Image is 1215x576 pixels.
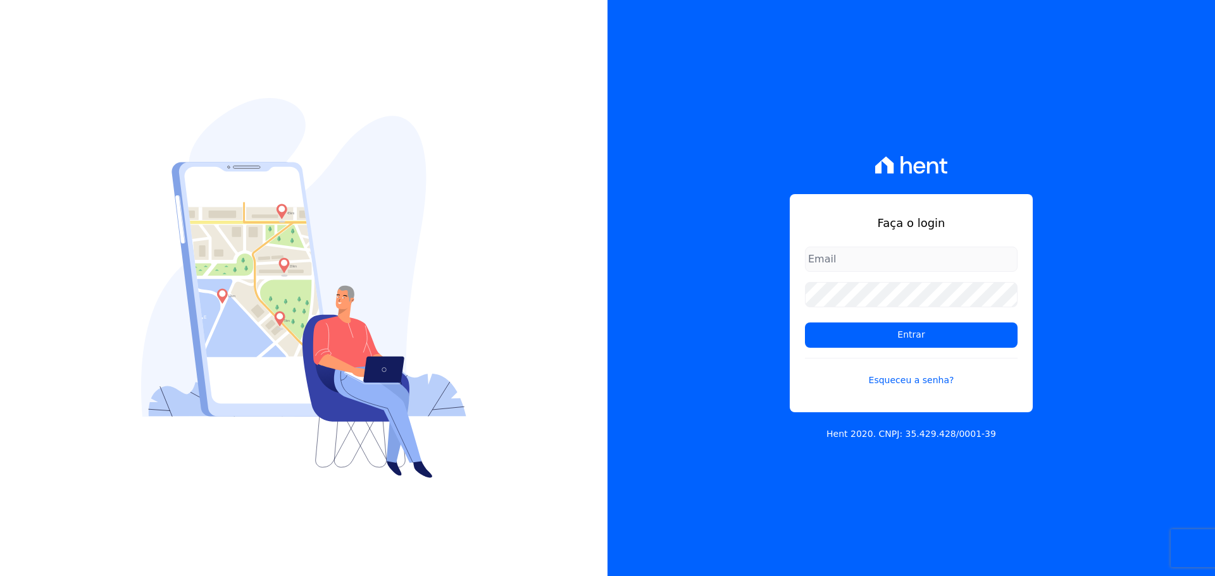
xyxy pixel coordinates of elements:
[141,98,466,478] img: Login
[805,214,1018,231] h1: Faça o login
[805,358,1018,387] a: Esqueceu a senha?
[805,322,1018,348] input: Entrar
[826,427,996,441] p: Hent 2020. CNPJ: 35.429.428/0001-39
[805,247,1018,272] input: Email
